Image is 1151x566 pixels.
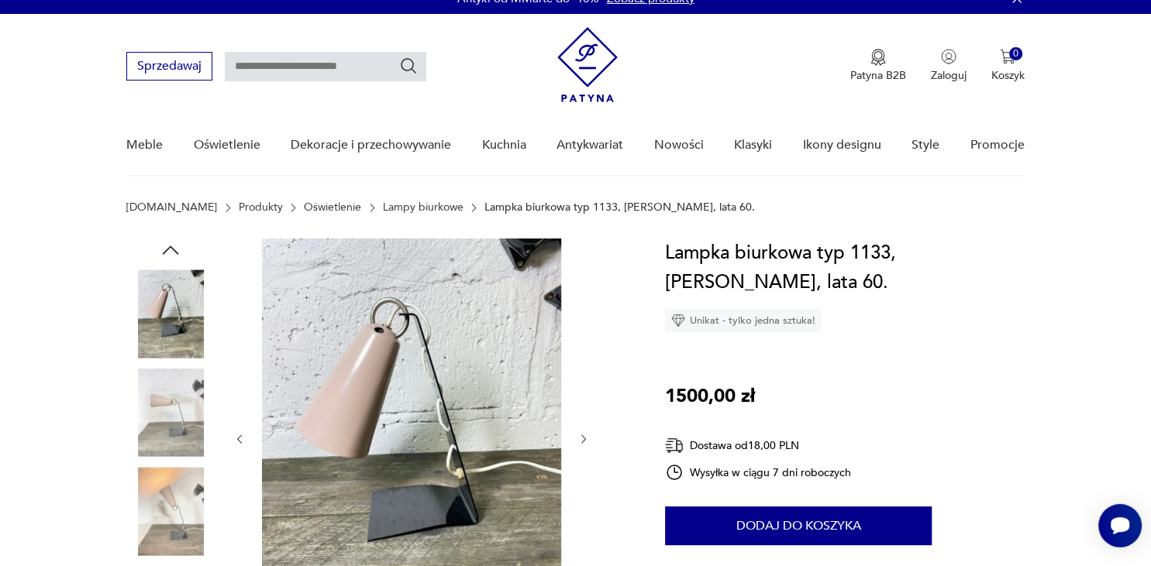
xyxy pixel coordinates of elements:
div: 0 [1009,47,1022,60]
div: Unikat - tylko jedna sztuka! [665,309,822,332]
a: Style [911,115,939,175]
img: Ikona medalu [870,49,886,66]
a: Produkty [239,201,283,214]
img: Patyna - sklep z meblami i dekoracjami vintage [557,27,618,102]
a: Dekoracje i przechowywanie [291,115,451,175]
img: Zdjęcie produktu Lampka biurkowa typ 1133, A. Gałecki, lata 60. [126,369,215,457]
img: Ikonka użytkownika [941,49,956,64]
a: Antykwariat [557,115,623,175]
button: Zaloguj [931,49,967,83]
button: Sprzedawaj [126,52,212,81]
a: Kuchnia [482,115,526,175]
a: Promocje [970,115,1025,175]
p: 1500,00 zł [665,382,755,411]
a: Nowości [654,115,704,175]
button: Dodaj do koszyka [665,506,932,545]
p: Zaloguj [931,68,967,83]
button: Szukaj [399,57,418,75]
a: Ikona medaluPatyna B2B [850,49,906,83]
button: Patyna B2B [850,49,906,83]
img: Ikona koszyka [1000,49,1015,64]
div: Dostawa od 18,00 PLN [665,436,851,455]
p: Patyna B2B [850,68,906,83]
a: [DOMAIN_NAME] [126,201,217,214]
img: Zdjęcie produktu Lampka biurkowa typ 1133, A. Gałecki, lata 60. [126,269,215,358]
a: Ikony designu [803,115,881,175]
a: Oświetlenie [304,201,361,214]
div: Wysyłka w ciągu 7 dni roboczych [665,463,851,482]
h1: Lampka biurkowa typ 1133, [PERSON_NAME], lata 60. [665,238,1024,297]
iframe: Smartsupp widget button [1098,504,1142,547]
img: Ikona diamentu [671,314,685,328]
button: 0Koszyk [991,49,1025,83]
p: Koszyk [991,68,1025,83]
a: Oświetlenie [194,115,260,175]
a: Sprzedawaj [126,62,212,73]
p: Lampka biurkowa typ 1133, [PERSON_NAME], lata 60. [484,201,755,214]
a: Lampy biurkowe [383,201,464,214]
a: Meble [126,115,163,175]
img: Zdjęcie produktu Lampka biurkowa typ 1133, A. Gałecki, lata 60. [126,467,215,555]
img: Ikona dostawy [665,436,684,455]
a: Klasyki [734,115,772,175]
